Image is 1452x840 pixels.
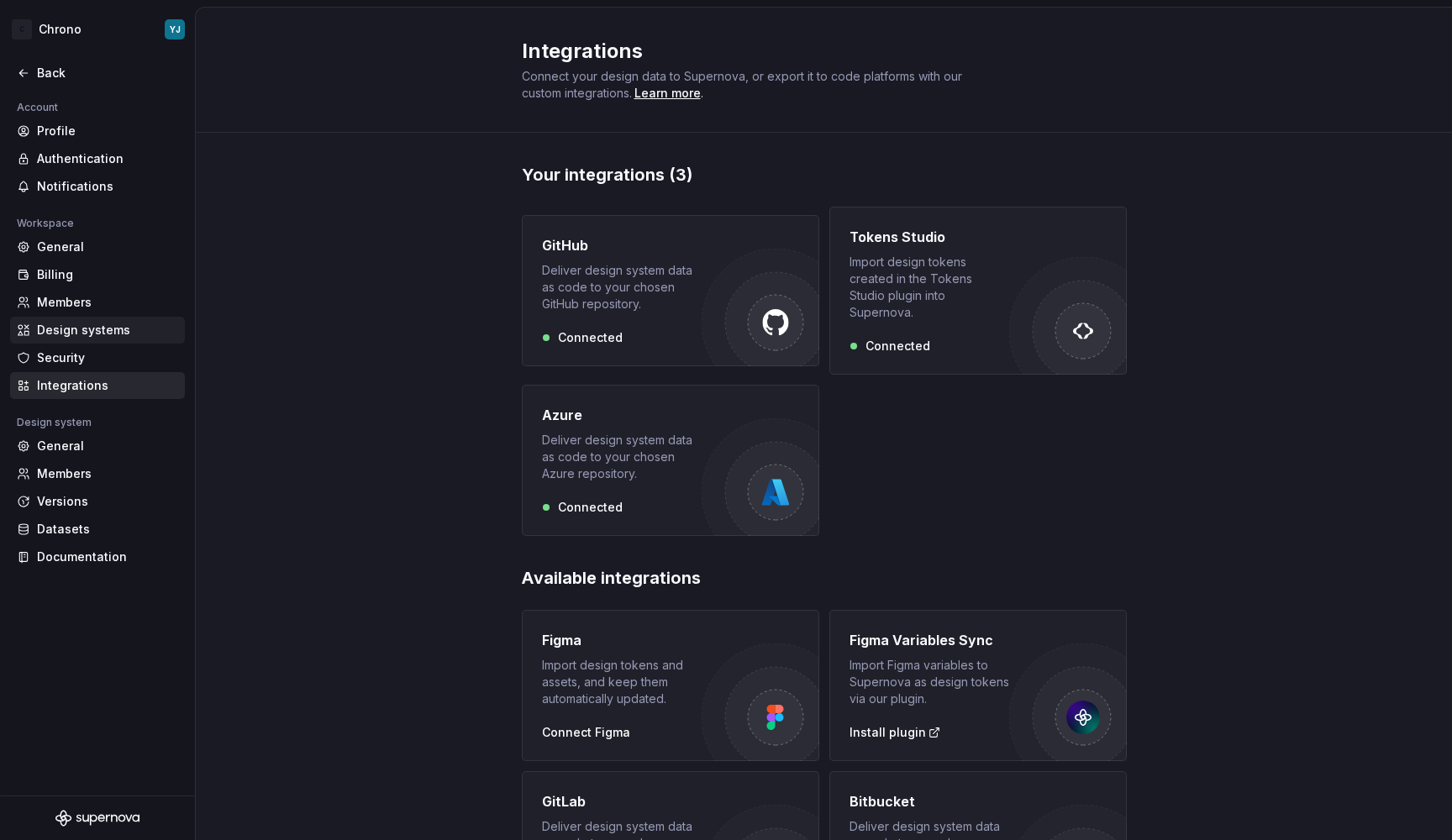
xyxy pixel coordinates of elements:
[542,657,702,707] div: Import design tokens and assets, and keep them automatically updated.
[850,254,1009,321] div: Import design tokens created in the Tokens Studio plugin into Supernova.
[55,810,139,827] svg: Supernova Logo
[10,97,65,118] div: Account
[39,21,82,38] div: Chrono
[632,87,703,100] span: .
[850,791,915,811] h4: Bitbucket
[10,488,185,515] a: Versions
[37,438,178,454] div: General
[170,23,181,36] div: YJ
[10,412,98,433] div: Design system
[10,543,185,570] a: Documentation
[522,69,965,100] span: Connect your design data to Supernova, or export it to code platforms with our custom integrations.
[10,213,81,234] div: Workspace
[10,317,185,344] a: Design systems
[522,385,819,536] button: AzureDeliver design system data as code to your chosen Azure repository.Connected
[542,405,582,425] h4: Azure
[37,178,178,195] div: Notifications
[37,349,178,366] div: Security
[37,123,178,139] div: Profile
[10,234,185,260] a: General
[37,521,178,538] div: Datasets
[522,566,1127,590] h2: Available integrations
[10,344,185,371] a: Security
[829,610,1127,761] button: Figma Variables SyncImport Figma variables to Supernova as design tokens via our plugin.Install p...
[10,145,185,172] a: Authentication
[542,432,702,482] div: Deliver design system data as code to your chosen Azure repository.
[10,173,185,200] a: Notifications
[522,207,819,375] button: GitHubDeliver design system data as code to your chosen GitHub repository.Connected
[37,322,178,339] div: Design systems
[850,630,993,650] h4: Figma Variables Sync
[37,377,178,394] div: Integrations
[37,266,178,283] div: Billing
[542,262,702,312] div: Deliver design system data as code to your chosen GitHub repository.
[3,11,192,48] button: CChronoYJ
[37,239,178,255] div: General
[10,516,185,543] a: Datasets
[37,465,178,482] div: Members
[850,724,941,741] a: Install plugin
[542,724,630,741] button: Connect Figma
[850,227,945,247] h4: Tokens Studio
[10,289,185,316] a: Members
[37,493,178,510] div: Versions
[10,118,185,144] a: Profile
[37,150,178,167] div: Authentication
[10,372,185,399] a: Integrations
[829,207,1127,375] button: Tokens StudioImport design tokens created in the Tokens Studio plugin into Supernova.Connected
[522,38,1107,65] h2: Integrations
[12,19,32,39] div: C
[10,60,185,87] a: Back
[37,65,178,81] div: Back
[10,261,185,288] a: Billing
[522,610,819,761] button: FigmaImport design tokens and assets, and keep them automatically updated.Connect Figma
[37,549,178,565] div: Documentation
[522,163,1127,186] h2: Your integrations (3)
[634,85,701,102] a: Learn more
[542,630,581,650] h4: Figma
[850,657,1009,707] div: Import Figma variables to Supernova as design tokens via our plugin.
[37,294,178,311] div: Members
[10,460,185,487] a: Members
[542,235,588,255] h4: GitHub
[10,433,185,459] a: General
[542,791,586,811] h4: GitLab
